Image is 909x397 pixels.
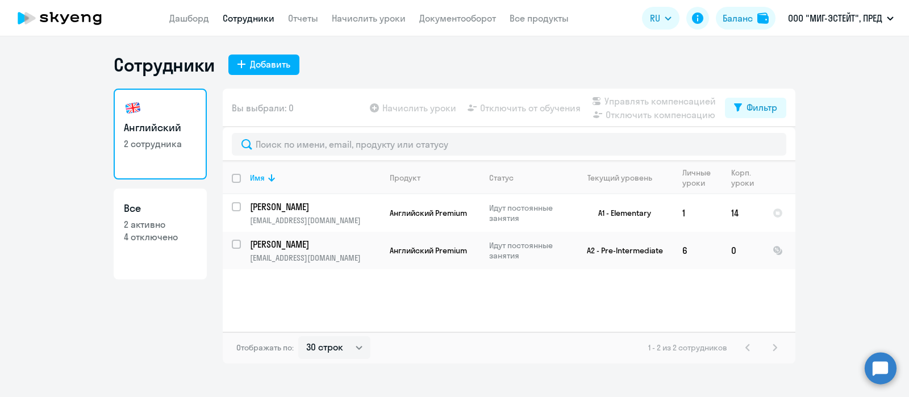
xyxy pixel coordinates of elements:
[114,189,207,279] a: Все2 активно4 отключено
[250,238,380,250] a: [PERSON_NAME]
[124,231,197,243] p: 4 отключено
[723,11,753,25] div: Баланс
[288,12,318,24] a: Отчеты
[124,201,197,216] h3: Все
[250,215,380,225] p: [EMAIL_ADDRESS][DOMAIN_NAME]
[716,7,775,30] button: Балансbalance
[489,240,567,261] p: Идут постоянные занятия
[169,12,209,24] a: Дашборд
[725,98,786,118] button: Фильтр
[673,194,722,232] td: 1
[731,168,763,188] div: Корп. уроки
[731,168,756,188] div: Корп. уроки
[577,173,673,183] div: Текущий уровень
[642,7,679,30] button: RU
[250,238,378,250] p: [PERSON_NAME]
[250,173,265,183] div: Имя
[390,245,467,256] span: Английский Premium
[489,173,567,183] div: Статус
[568,232,673,269] td: A2 - Pre-Intermediate
[722,232,764,269] td: 0
[390,173,420,183] div: Продукт
[648,342,727,353] span: 1 - 2 из 2 сотрудников
[332,12,406,24] a: Начислить уроки
[228,55,299,75] button: Добавить
[250,253,380,263] p: [EMAIL_ADDRESS][DOMAIN_NAME]
[250,57,290,71] div: Добавить
[722,194,764,232] td: 14
[390,208,467,218] span: Английский Premium
[114,89,207,179] a: Английский2 сотрудника
[747,101,777,114] div: Фильтр
[650,11,660,25] span: RU
[232,101,294,115] span: Вы выбрали: 0
[587,173,652,183] div: Текущий уровень
[223,12,274,24] a: Сотрудники
[682,168,722,188] div: Личные уроки
[782,5,899,32] button: ООО "МИГ-ЭСТЕЙТ", ПРЕД
[489,203,567,223] p: Идут постоянные занятия
[114,53,215,76] h1: Сотрудники
[250,200,380,213] a: [PERSON_NAME]
[250,200,378,213] p: [PERSON_NAME]
[489,173,514,183] div: Статус
[682,168,714,188] div: Личные уроки
[124,99,142,117] img: english
[232,133,786,156] input: Поиск по имени, email, продукту или статусу
[568,194,673,232] td: A1 - Elementary
[510,12,569,24] a: Все продукты
[124,218,197,231] p: 2 активно
[390,173,479,183] div: Продукт
[236,342,294,353] span: Отображать по:
[250,173,380,183] div: Имя
[757,12,769,24] img: balance
[673,232,722,269] td: 6
[124,137,197,150] p: 2 сотрудника
[419,12,496,24] a: Документооборот
[788,11,882,25] p: ООО "МИГ-ЭСТЕЙТ", ПРЕД
[124,120,197,135] h3: Английский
